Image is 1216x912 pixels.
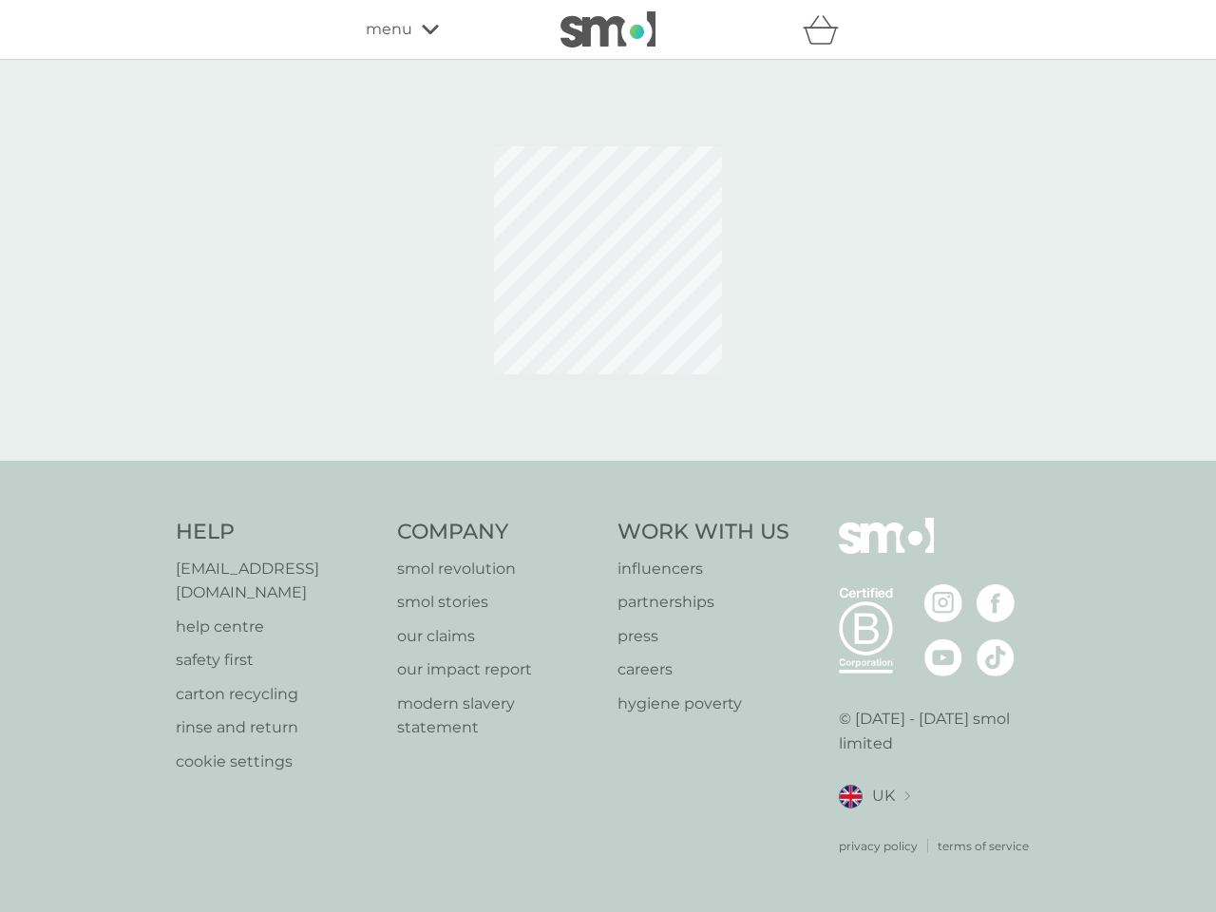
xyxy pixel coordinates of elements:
img: visit the smol Instagram page [924,584,962,622]
a: press [617,624,789,649]
img: smol [839,518,934,582]
a: hygiene poverty [617,692,789,716]
span: menu [366,17,412,42]
a: partnerships [617,590,789,615]
a: influencers [617,557,789,581]
a: rinse and return [176,715,378,740]
a: smol revolution [397,557,599,581]
img: visit the smol Youtube page [924,638,962,676]
img: smol [560,11,655,47]
a: smol stories [397,590,599,615]
h4: Company [397,518,599,547]
img: visit the smol Facebook page [977,584,1015,622]
img: select a new location [904,791,910,802]
a: privacy policy [839,837,918,855]
img: UK flag [839,785,863,808]
h4: Help [176,518,378,547]
img: visit the smol Tiktok page [977,638,1015,676]
a: help centre [176,615,378,639]
a: our impact report [397,657,599,682]
a: carton recycling [176,682,378,707]
a: safety first [176,648,378,673]
a: [EMAIL_ADDRESS][DOMAIN_NAME] [176,557,378,605]
a: modern slavery statement [397,692,599,740]
span: UK [872,784,895,808]
a: terms of service [938,837,1029,855]
a: careers [617,657,789,682]
p: © [DATE] - [DATE] smol limited [839,707,1041,755]
a: cookie settings [176,750,378,774]
h4: Work With Us [617,518,789,547]
div: basket [803,10,850,48]
a: our claims [397,624,599,649]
